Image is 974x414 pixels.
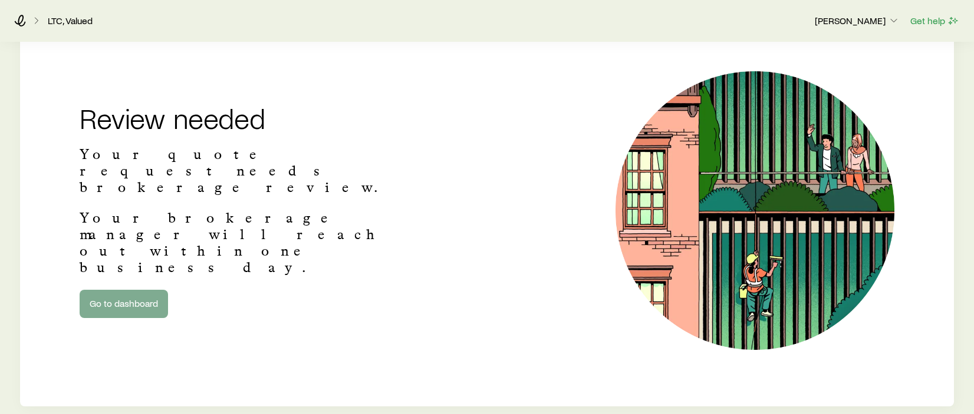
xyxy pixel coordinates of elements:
[80,290,168,318] a: Go to dashboard
[616,71,894,350] img: Illustration of a window cleaner.
[80,104,418,132] h2: Review needed
[80,210,418,276] p: Your brokerage manager will reach out within one business day.
[80,146,418,196] p: Your quote request needs brokerage review.
[47,15,93,27] a: LTC, Valued
[814,14,900,28] button: [PERSON_NAME]
[910,14,960,28] button: Get help
[815,15,900,27] p: [PERSON_NAME]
